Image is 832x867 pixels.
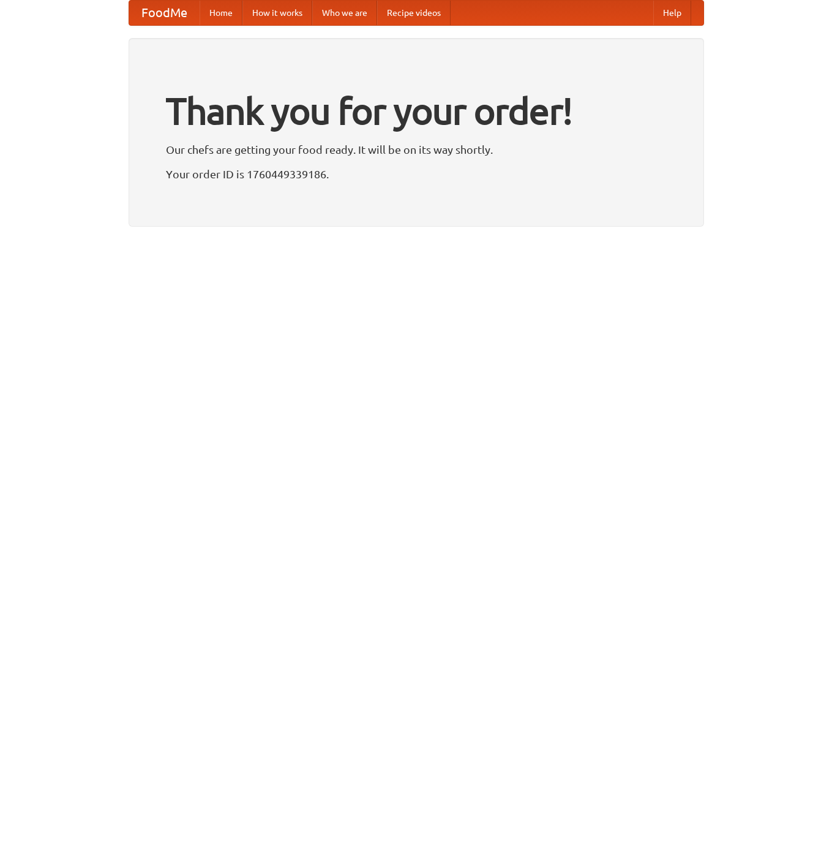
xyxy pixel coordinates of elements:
p: Your order ID is 1760449339186. [166,165,667,183]
h1: Thank you for your order! [166,81,667,140]
a: Home [200,1,242,25]
a: How it works [242,1,312,25]
a: FoodMe [129,1,200,25]
a: Who we are [312,1,377,25]
a: Recipe videos [377,1,451,25]
a: Help [653,1,691,25]
p: Our chefs are getting your food ready. It will be on its way shortly. [166,140,667,159]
